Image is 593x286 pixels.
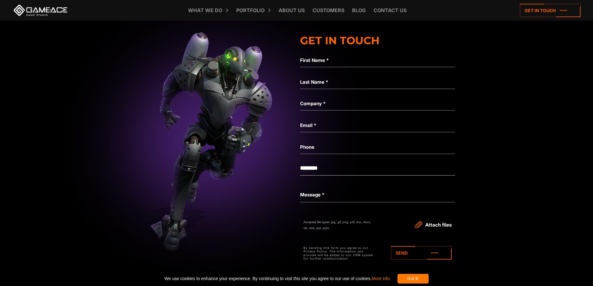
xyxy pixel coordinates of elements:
[304,246,374,260] p: By sending this form you agree to our Privacy Policy. The information you provide will be added t...
[300,57,455,64] label: First Name *
[164,274,389,284] span: We use cookies to enhance your experience. By continuing to visit this site you agree to our use ...
[300,122,455,129] label: Email *
[371,276,389,281] a: More info
[300,100,455,107] label: Company *
[398,274,429,284] div: Got it!
[425,222,452,228] span: Attach files
[520,4,581,17] a: Get in touch
[391,246,452,260] a: Send
[300,191,324,199] label: Message *
[300,78,455,86] label: Last Name *
[416,219,452,229] a: Attach files
[304,219,374,231] div: Accepted file types: jpg, gif, png, pdf, doc, docx, xls, xlsx, ppt, pptx
[300,143,455,151] label: Phone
